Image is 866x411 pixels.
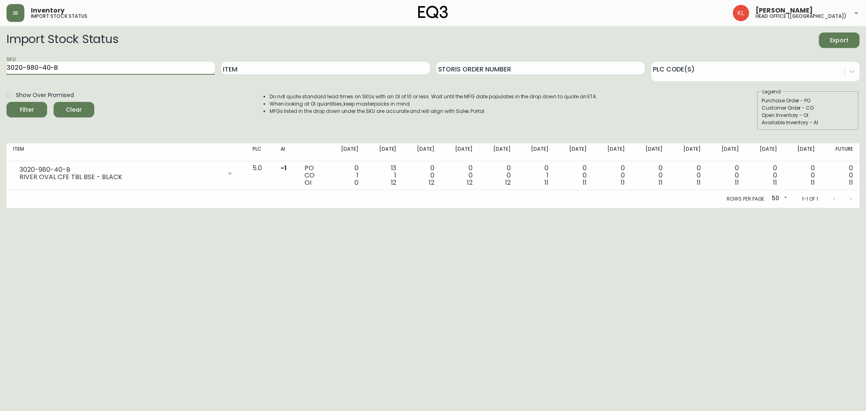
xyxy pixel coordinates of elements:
[825,35,853,45] span: Export
[409,164,434,186] div: 0 0
[659,178,663,187] span: 11
[714,164,739,186] div: 0 0
[20,105,34,115] div: Filter
[274,143,298,161] th: AI
[327,143,365,161] th: [DATE]
[769,192,789,205] div: 50
[733,5,749,21] img: 2c0c8aa7421344cf0398c7f872b772b5
[524,164,549,186] div: 0 1
[762,104,854,112] div: Customer Order - CO
[773,178,777,187] span: 11
[517,143,555,161] th: [DATE]
[802,195,818,203] p: 1-1 of 1
[669,143,707,161] th: [DATE]
[811,178,815,187] span: 11
[756,7,813,14] span: [PERSON_NAME]
[31,7,65,14] span: Inventory
[429,178,434,187] span: 12
[752,164,777,186] div: 0 0
[246,143,274,161] th: PLC
[479,143,517,161] th: [DATE]
[403,143,441,161] th: [DATE]
[505,178,511,187] span: 12
[631,143,669,161] th: [DATE]
[333,164,358,186] div: 0 1
[828,164,853,186] div: 0 0
[756,14,847,19] h5: head office ([GEOGRAPHIC_DATA])
[16,91,74,100] span: Show Over Promised
[371,164,397,186] div: 13 1
[19,166,222,173] div: 3020-980-40-B
[762,88,782,95] legend: Legend
[447,164,473,186] div: 0 0
[354,178,358,187] span: 0
[441,143,479,161] th: [DATE]
[727,195,765,203] p: Rows per page:
[697,178,701,187] span: 11
[745,143,784,161] th: [DATE]
[54,102,94,117] button: Clear
[707,143,745,161] th: [DATE]
[467,178,473,187] span: 12
[583,178,587,187] span: 11
[762,97,854,104] div: Purchase Order - PO
[6,32,118,48] h2: Import Stock Status
[418,6,448,19] img: logo
[735,178,739,187] span: 11
[13,164,240,182] div: 3020-980-40-BRIVER OVAL CFE TBL BSE - BLACK
[305,164,320,186] div: PO CO
[819,32,860,48] button: Export
[544,178,549,187] span: 11
[246,161,274,190] td: 5.0
[790,164,815,186] div: 0 0
[486,164,511,186] div: 0 0
[783,143,821,161] th: [DATE]
[821,143,860,161] th: Future
[6,102,47,117] button: Filter
[676,164,701,186] div: 0 0
[561,164,587,186] div: 0 0
[638,164,663,186] div: 0 0
[621,178,625,187] span: 11
[6,143,246,161] th: Item
[391,178,397,187] span: 12
[270,100,598,108] li: When looking at OI quantities, keep masterpacks in mind.
[270,108,598,115] li: MFGs listed in the drop down under the SKU are accurate and will align with Sales Portal.
[60,105,88,115] span: Clear
[593,143,631,161] th: [DATE]
[365,143,403,161] th: [DATE]
[19,173,222,181] div: RIVER OVAL CFE TBL BSE - BLACK
[270,93,598,100] li: Do not quote standard lead times on SKUs with an OI of 10 or less. Wait until the MFG date popula...
[281,163,287,173] span: -1
[762,119,854,126] div: Available Inventory - AI
[555,143,593,161] th: [DATE]
[849,178,853,187] span: 11
[762,112,854,119] div: Open Inventory - OI
[31,14,87,19] h5: import stock status
[305,178,311,187] span: OI
[600,164,625,186] div: 0 0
